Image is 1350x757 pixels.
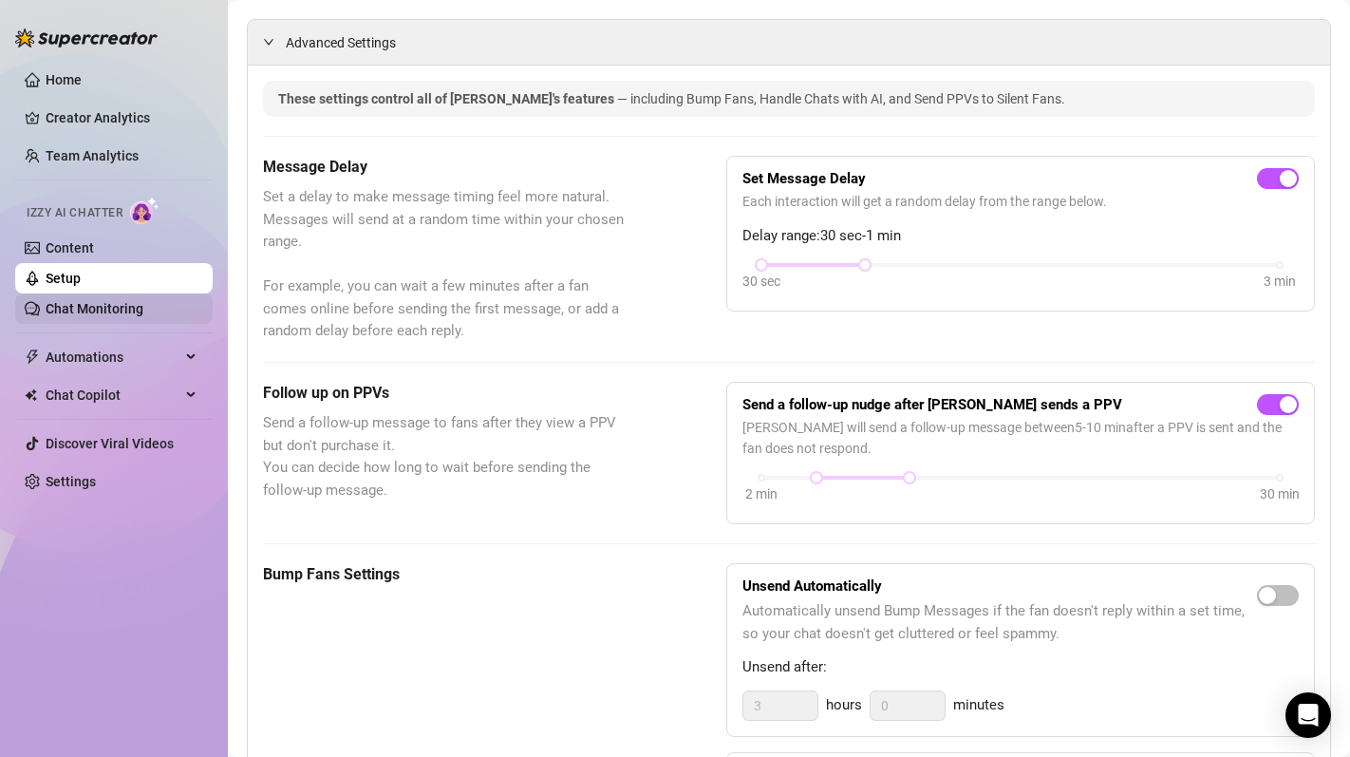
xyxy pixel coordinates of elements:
[742,577,882,595] strong: Unsend Automatically
[826,694,862,717] span: hours
[742,417,1299,459] span: [PERSON_NAME] will send a follow-up message between 5 - 10 min after a PPV is sent and the fan do...
[46,148,139,163] a: Team Analytics
[46,72,82,87] a: Home
[46,474,96,489] a: Settings
[263,36,274,47] span: expanded
[745,483,778,504] div: 2 min
[46,240,94,255] a: Content
[46,271,81,286] a: Setup
[263,31,286,52] div: expanded
[263,563,631,586] h5: Bump Fans Settings
[263,412,631,502] span: Send a follow-up message to fans after they view a PPV but don't purchase it. You can decide how ...
[742,656,1299,679] span: Unsend after:
[278,91,617,106] span: These settings control all of [PERSON_NAME]'s features
[742,191,1299,212] span: Each interaction will get a random delay from the range below.
[46,436,174,451] a: Discover Viral Videos
[1264,271,1296,292] div: 3 min
[742,396,1122,413] strong: Send a follow-up nudge after [PERSON_NAME] sends a PPV
[130,197,159,224] img: AI Chatter
[742,225,1299,248] span: Delay range: 30 sec - 1 min
[263,382,631,405] h5: Follow up on PPVs
[46,301,143,316] a: Chat Monitoring
[742,170,866,187] strong: Set Message Delay
[15,28,158,47] img: logo-BBDzfeDw.svg
[263,156,631,179] h5: Message Delay
[25,388,37,402] img: Chat Copilot
[46,103,197,133] a: Creator Analytics
[742,271,780,292] div: 30 sec
[27,204,122,222] span: Izzy AI Chatter
[1260,483,1300,504] div: 30 min
[25,350,40,365] span: thunderbolt
[742,600,1257,645] span: Automatically unsend Bump Messages if the fan doesn't reply within a set time, so your chat doesn...
[953,694,1004,717] span: minutes
[1285,692,1331,738] div: Open Intercom Messenger
[46,380,180,410] span: Chat Copilot
[46,342,180,372] span: Automations
[617,91,1065,106] span: — including Bump Fans, Handle Chats with AI, and Send PPVs to Silent Fans.
[263,186,631,343] span: Set a delay to make message timing feel more natural. Messages will send at a random time within ...
[286,32,396,53] span: Advanced Settings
